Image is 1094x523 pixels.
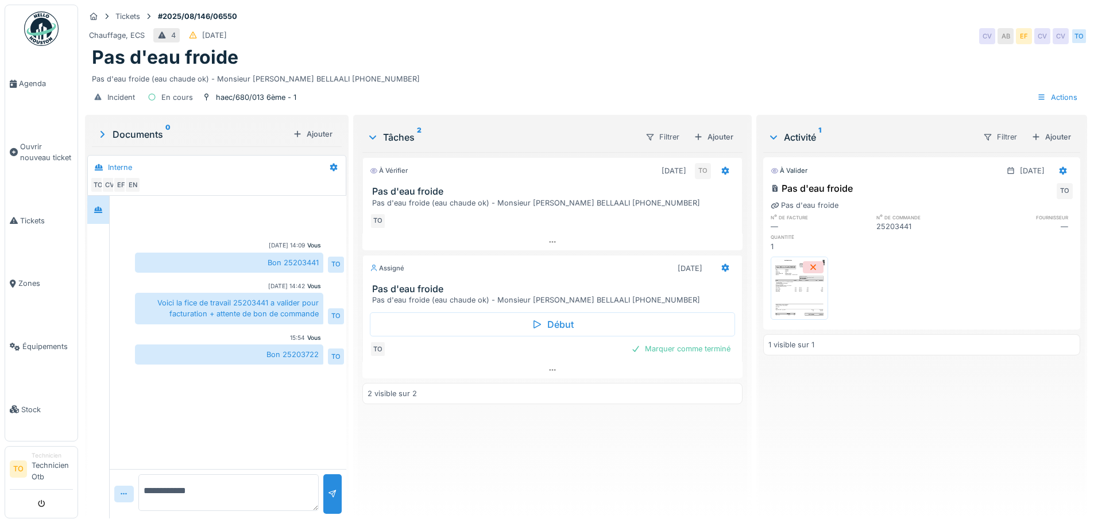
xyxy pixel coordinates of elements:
[370,264,404,273] div: Assigné
[640,129,685,145] div: Filtrer
[678,263,702,274] div: [DATE]
[771,200,838,211] div: Pas d'eau froide
[662,165,686,176] div: [DATE]
[979,28,995,44] div: CV
[771,241,869,252] div: 1
[135,253,323,273] div: Bon 25203441
[307,334,321,342] div: Vous
[21,404,73,415] span: Stock
[978,129,1022,145] div: Filtrer
[18,278,73,289] span: Zones
[695,163,711,179] div: TO
[1027,129,1076,145] div: Ajouter
[89,30,145,41] div: Chauffage, ECS
[22,341,73,352] span: Équipements
[1053,28,1069,44] div: CV
[328,348,344,365] div: TO
[368,388,417,399] div: 2 visible sur 2
[20,141,73,163] span: Ouvrir nouveau ticket
[768,339,814,350] div: 1 visible sur 1
[328,257,344,273] div: TO
[771,214,869,221] h6: n° de facture
[288,126,337,142] div: Ajouter
[268,282,305,290] div: [DATE] 14:42
[165,127,171,141] sup: 0
[627,341,735,357] div: Marquer comme terminé
[10,451,73,490] a: TO TechnicienTechnicien Otb
[92,47,238,68] h1: Pas d'eau froide
[307,282,321,290] div: Vous
[269,241,305,250] div: [DATE] 14:09
[417,130,422,144] sup: 2
[370,213,386,229] div: TO
[1016,28,1032,44] div: EF
[102,177,118,193] div: CV
[171,30,176,41] div: 4
[90,177,106,193] div: TO
[5,189,78,253] a: Tickets
[5,378,78,441] a: Stock
[818,130,821,144] sup: 1
[1057,183,1073,199] div: TO
[328,308,344,324] div: TO
[135,293,323,324] div: Voici la fice de travail 25203441 a valider pour facturation + attente de bon de commande
[1071,28,1087,44] div: TO
[689,129,738,145] div: Ajouter
[367,130,635,144] div: Tâches
[370,312,735,336] div: Début
[975,214,1073,221] h6: fournisseur
[876,214,975,221] h6: n° de commande
[19,78,73,89] span: Agenda
[1034,28,1050,44] div: CV
[290,334,305,342] div: 15:54
[5,315,78,378] a: Équipements
[975,221,1073,232] div: —
[153,11,242,22] strong: #2025/08/146/06550
[115,11,140,22] div: Tickets
[113,177,129,193] div: EF
[768,130,973,144] div: Activité
[771,233,869,241] h6: quantité
[771,181,853,195] div: Pas d'eau froide
[107,92,135,103] div: Incident
[876,221,975,232] div: 25203441
[5,252,78,315] a: Zones
[5,115,78,189] a: Ouvrir nouveau ticket
[771,166,807,176] div: À valider
[370,166,408,176] div: À vérifier
[20,215,73,226] span: Tickets
[161,92,193,103] div: En cours
[135,344,323,365] div: Bon 25203722
[370,341,386,357] div: TO
[1020,165,1045,176] div: [DATE]
[92,69,1080,84] div: Pas d'eau froide (eau chaude ok) - Monsieur [PERSON_NAME] BELLAALI [PHONE_NUMBER]
[24,11,59,46] img: Badge_color-CXgf-gQk.svg
[216,92,296,103] div: haec/680/013 6ème - 1
[372,186,737,197] h3: Pas d'eau froide
[96,127,288,141] div: Documents
[1032,89,1083,106] div: Actions
[372,295,737,305] div: Pas d'eau froide (eau chaude ok) - Monsieur [PERSON_NAME] BELLAALI [PHONE_NUMBER]
[108,162,132,173] div: Interne
[307,241,321,250] div: Vous
[10,460,27,478] li: TO
[998,28,1014,44] div: AB
[771,221,869,232] div: —
[774,259,825,317] img: kg6g63ly2jy2k1yigzojfmk7yles
[125,177,141,193] div: EN
[372,197,737,208] div: Pas d'eau froide (eau chaude ok) - Monsieur [PERSON_NAME] BELLAALI [PHONE_NUMBER]
[5,52,78,115] a: Agenda
[372,284,737,295] h3: Pas d'eau froide
[32,451,73,487] li: Technicien Otb
[32,451,73,460] div: Technicien
[202,30,227,41] div: [DATE]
